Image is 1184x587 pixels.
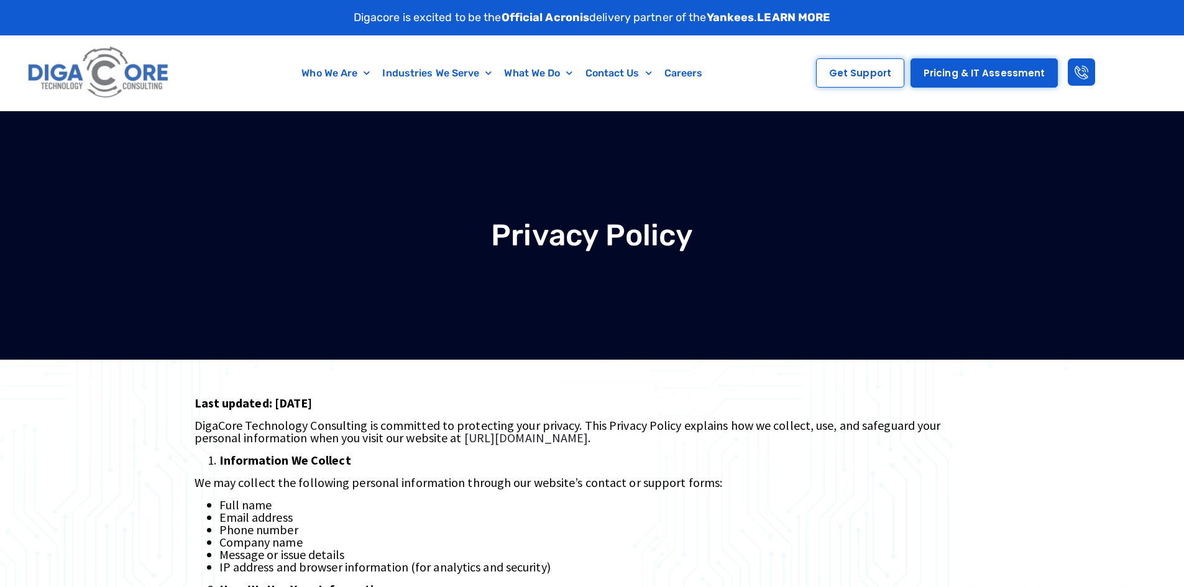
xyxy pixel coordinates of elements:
[376,59,498,88] a: Industries We Serve
[195,475,723,490] span: We may collect the following personal information through our website’s contact or support forms:
[658,59,709,88] a: Careers
[464,430,589,445] span: [URL][DOMAIN_NAME]
[911,58,1058,88] a: Pricing & IT Assessment
[219,547,344,562] span: Message or issue details
[502,11,590,24] strong: Official Acronis
[219,559,551,575] span: IP address and browser information (for analytics and security)
[219,452,351,468] b: Information We Collect
[233,59,772,88] nav: Menu
[588,430,590,445] span: .
[354,9,831,26] p: Digacore is excited to be the delivery partner of the .
[707,11,755,24] strong: Yankees
[219,497,272,512] span: Full name
[219,522,298,537] span: Phone number
[924,68,1045,78] span: Pricing & IT Assessment
[295,59,376,88] a: Who We Are
[219,534,303,550] span: Company name
[498,59,579,88] a: What We Do
[219,509,293,525] span: Email address
[195,219,990,252] h1: Privacy Policy
[195,417,941,445] span: DigaCore Technology Consulting is committed to protecting your privacy. This Privacy Policy expla...
[579,59,658,88] a: Contact Us
[816,58,904,88] a: Get Support
[462,430,589,445] a: [URL][DOMAIN_NAME]
[24,42,173,104] img: Digacore logo 1
[195,395,313,411] b: Last updated: [DATE]
[757,11,830,24] a: LEARN MORE
[829,68,891,78] span: Get Support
